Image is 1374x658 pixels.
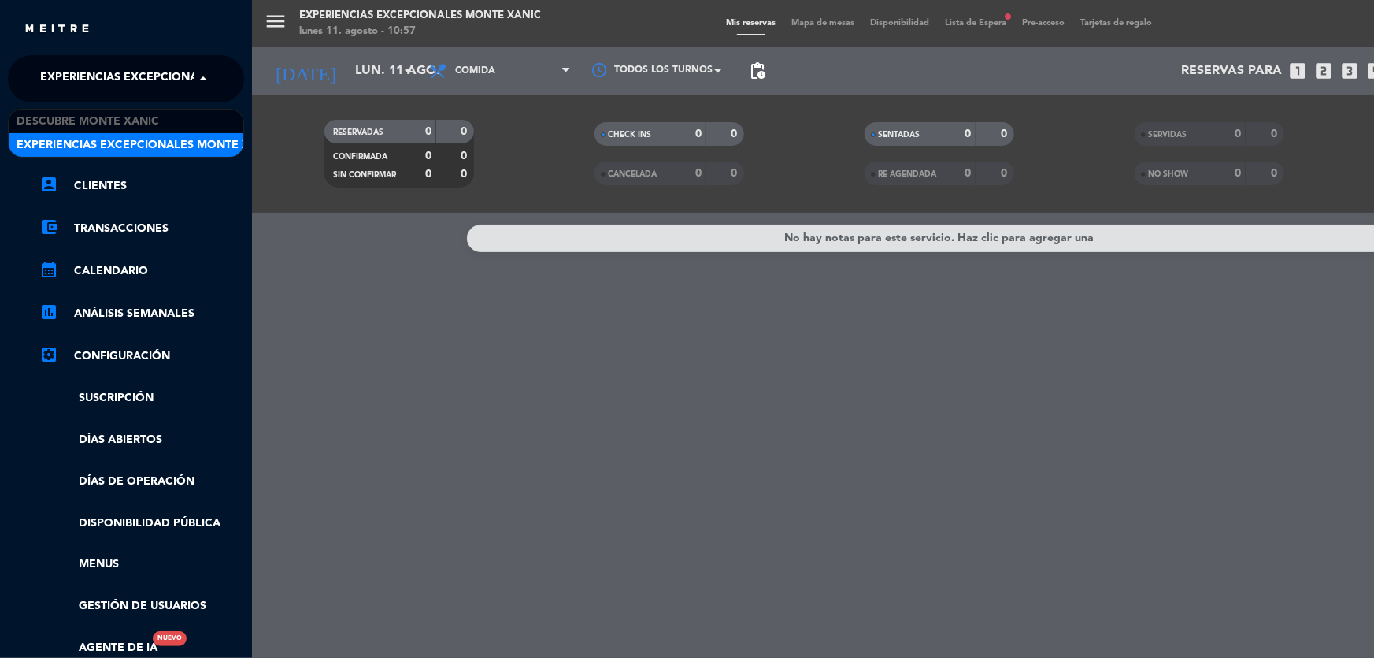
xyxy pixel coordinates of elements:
[40,62,301,95] span: Experiencias Excepcionales Monte Xanic
[39,303,58,322] i: assessment
[39,597,244,615] a: Gestión de usuarios
[39,262,244,281] a: calendar_monthCalendario
[39,639,157,657] a: Agente de IANuevo
[39,175,58,194] i: account_box
[39,345,58,364] i: settings_applications
[39,473,244,491] a: Días de Operación
[39,217,58,236] i: account_balance_wallet
[748,61,767,80] span: pending_actions
[17,113,159,131] span: Descubre Monte Xanic
[24,24,91,35] img: MEITRE
[39,431,244,449] a: Días abiertos
[153,631,187,646] div: Nuevo
[39,556,244,574] a: Menus
[39,347,244,366] a: Configuración
[39,304,244,323] a: assessmentANÁLISIS SEMANALES
[39,389,244,407] a: Suscripción
[39,177,244,195] a: account_boxClientes
[39,219,244,238] a: account_balance_walletTransacciones
[17,136,277,154] span: Experiencias Excepcionales Monte Xanic
[39,260,58,279] i: calendar_month
[39,515,244,533] a: Disponibilidad pública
